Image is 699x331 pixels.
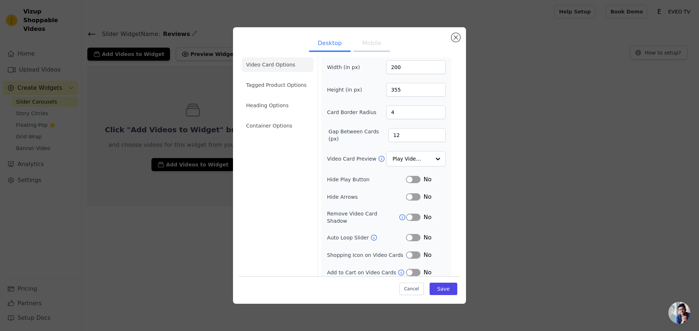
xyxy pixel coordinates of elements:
[423,233,431,242] span: No
[451,33,460,42] button: Close modal
[423,193,431,201] span: No
[242,57,313,72] li: Video Card Options
[327,109,376,116] label: Card Border Radius
[354,36,390,52] button: Mobile
[399,283,424,295] button: Cancel
[309,36,351,52] button: Desktop
[327,269,398,276] label: Add to Cart on Video Cards
[242,118,313,133] li: Container Options
[242,78,313,92] li: Tagged Product Options
[423,268,431,277] span: No
[327,64,367,71] label: Width (in px)
[423,213,431,222] span: No
[327,234,370,241] label: Auto Loop Slider
[430,283,457,295] button: Save
[423,251,431,259] span: No
[327,155,378,162] label: Video Card Preview
[327,86,367,93] label: Height (in px)
[327,210,399,225] label: Remove Video Card Shadow
[328,128,388,142] label: Gap Between Cards (px)
[327,193,406,201] label: Hide Arrows
[327,251,406,259] label: Shopping Icon on Video Cards
[327,176,406,183] label: Hide Play Button
[668,302,690,324] div: Open chat
[242,98,313,113] li: Heading Options
[423,175,431,184] span: No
